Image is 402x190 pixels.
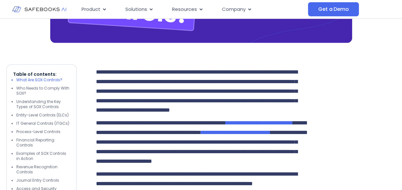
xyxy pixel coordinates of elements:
span: Company [222,6,246,13]
li: Journal Entry Controls [16,178,70,183]
li: Financial Reporting Controls [16,138,70,148]
li: What Are SOX Controls? [16,77,70,83]
nav: Menu [76,3,308,16]
li: Understanding the Key Types of SOX Controls [16,99,70,109]
li: Entity-Level Controls (ELCs) [16,113,70,118]
span: Solutions [125,6,147,13]
span: Resources [172,6,197,13]
li: Examples of SOX Controls in Action [16,151,70,161]
span: Product [82,6,100,13]
li: Who Needs to Comply With SOX? [16,86,70,96]
li: Revenue Recognition Controls [16,164,70,175]
li: Process-Level Controls [16,129,70,134]
span: Get a Demo [318,6,349,12]
p: Table of contents: [13,71,70,77]
li: IT General Controls (ITGCs) [16,121,70,126]
div: Menu Toggle [76,3,308,16]
a: Get a Demo [308,2,359,16]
